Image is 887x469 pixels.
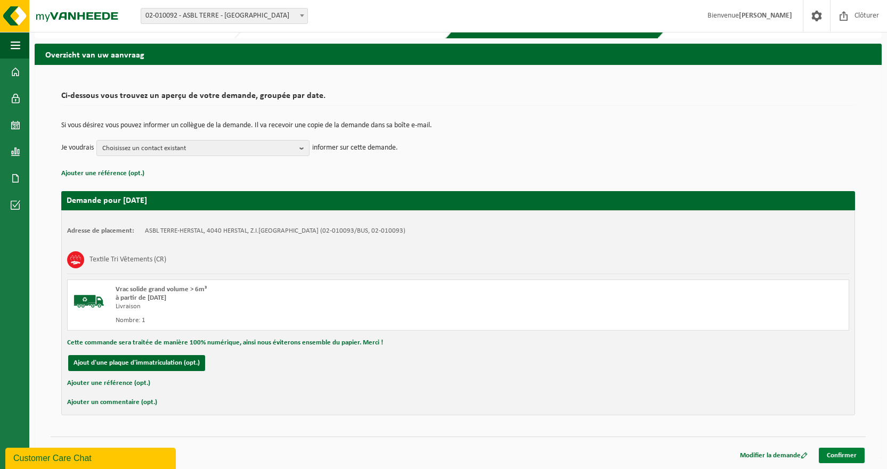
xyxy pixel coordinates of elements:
[116,302,501,311] div: Livraison
[67,376,150,390] button: Ajouter une référence (opt.)
[68,355,205,371] button: Ajout d'une plaque d'immatriculation (opt.)
[67,227,134,234] strong: Adresse de placement:
[61,92,855,106] h2: Ci-dessous vous trouvez un aperçu de votre demande, groupée par date.
[312,140,398,156] p: informer sur cette demande.
[73,285,105,317] img: BL-SO-LV.png
[61,167,144,180] button: Ajouter une référence (opt.)
[89,251,166,268] h3: Textile Tri Vêtements (CR)
[67,196,147,205] strong: Demande pour [DATE]
[67,336,383,350] button: Cette commande sera traitée de manière 100% numérique, ainsi nous éviterons ensemble du papier. M...
[739,12,792,20] strong: [PERSON_NAME]
[102,141,295,157] span: Choisissez un contact existant
[67,396,157,409] button: Ajouter un commentaire (opt.)
[35,44,882,64] h2: Overzicht van uw aanvraag
[61,140,94,156] p: Je voudrais
[116,294,166,301] strong: à partir de [DATE]
[116,286,207,293] span: Vrac solide grand volume > 6m³
[732,448,816,463] a: Modifier la demande
[819,448,865,463] a: Confirmer
[96,140,310,156] button: Choisissez un contact existant
[61,122,855,129] p: Si vous désirez vous pouvez informer un collègue de la demande. Il va recevoir une copie de la de...
[5,446,178,469] iframe: chat widget
[116,316,501,325] div: Nombre: 1
[145,227,405,235] td: ASBL TERRE-HERSTAL, 4040 HERSTAL, Z.I.[GEOGRAPHIC_DATA] (02-010093/BUS, 02-010093)
[141,8,308,24] span: 02-010092 - ASBL TERRE - HERSTAL
[141,9,307,23] span: 02-010092 - ASBL TERRE - HERSTAL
